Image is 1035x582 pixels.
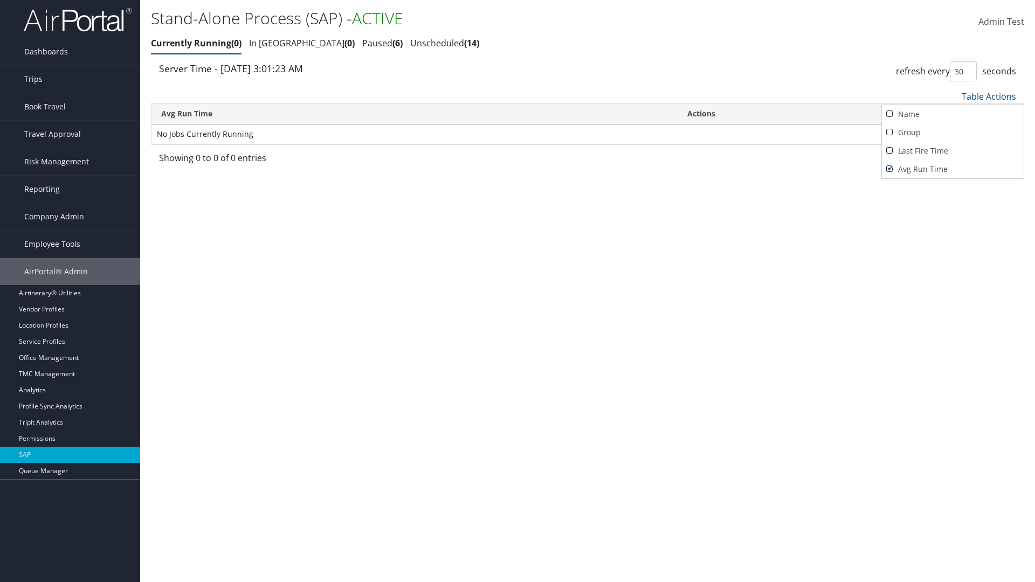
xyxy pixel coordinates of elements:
[24,258,88,285] span: AirPortal® Admin
[24,148,89,175] span: Risk Management
[882,160,1024,178] a: Avg Run Time
[24,121,81,148] span: Travel Approval
[882,105,1024,123] a: Name
[24,176,60,203] span: Reporting
[882,142,1024,160] a: Last Fire Time
[24,203,84,230] span: Company Admin
[24,7,132,32] img: airportal-logo.png
[882,123,1024,142] a: Group
[24,38,68,65] span: Dashboards
[24,93,66,120] span: Book Travel
[24,231,80,258] span: Employee Tools
[24,66,43,93] span: Trips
